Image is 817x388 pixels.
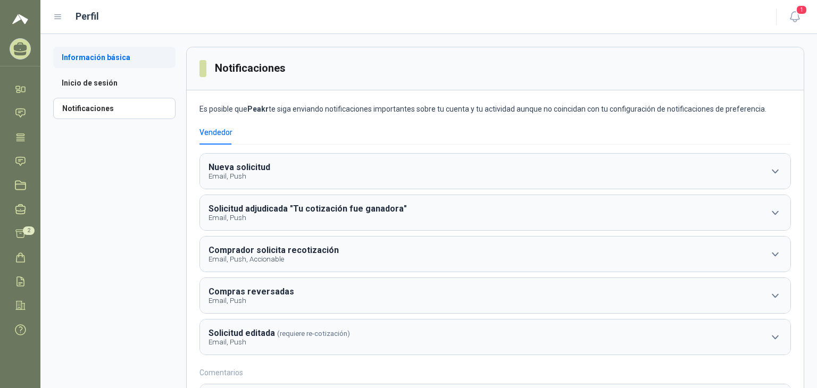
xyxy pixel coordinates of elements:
[209,286,294,297] b: Compras reversadas
[76,9,99,24] h1: Perfil
[200,237,790,272] button: Comprador solicita recotizaciónEmail, Push, Accionable
[200,195,790,230] button: Solicitud adjudicada "Tu cotización fue ganadora"Email, Push
[209,162,270,172] b: Nueva solicitud
[199,367,791,378] h3: Comentarios
[209,338,350,346] p: Email, Push
[199,103,791,115] p: Es posible que te siga enviando notificaciones importantes sobre tu cuenta y tu actividad aunque ...
[796,5,807,15] span: 1
[209,328,275,338] b: Solicitud editada
[209,255,341,263] p: Email, Push, Accionable
[12,13,28,26] img: Logo peakr
[785,7,804,27] button: 1
[209,297,296,305] p: Email, Push
[53,98,176,119] a: Notificaciones
[53,72,176,94] a: Inicio de sesión
[199,126,232,138] div: Vendedor
[23,226,35,235] span: 2
[200,154,790,189] button: Nueva solicitudEmail, Push
[209,214,409,222] p: Email, Push
[209,245,339,255] b: Comprador solicita recotización
[200,278,790,313] button: Compras reversadasEmail, Push
[9,224,32,243] a: 2
[247,105,269,113] b: Peakr
[215,60,287,77] h3: Notificaciones
[209,204,407,214] b: Solicitud adjudicada "Tu cotización fue ganadora"
[200,319,790,355] button: Solicitud editada(requiere re-cotización)Email, Push
[209,172,272,180] p: Email, Push
[53,47,176,68] a: Información básica
[277,330,350,338] span: (requiere re-cotización)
